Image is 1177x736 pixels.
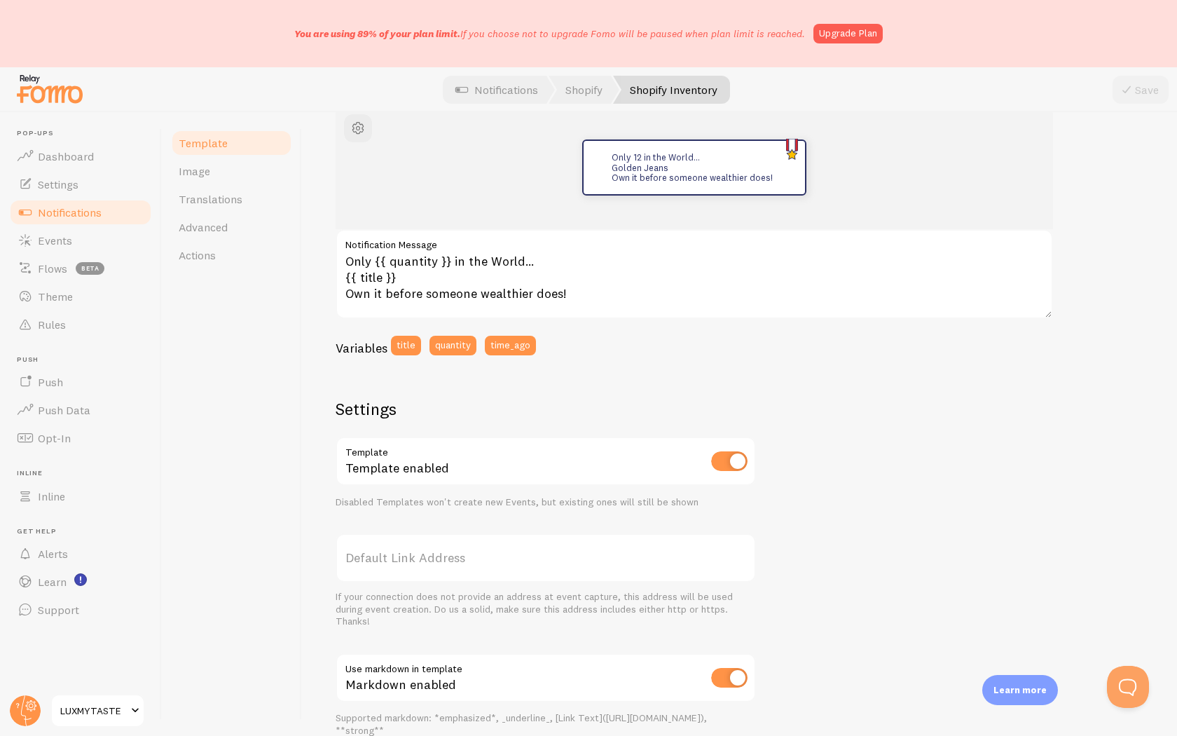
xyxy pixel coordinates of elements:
a: Image [170,157,293,185]
span: Actions [179,248,216,262]
a: Flows beta [8,254,153,282]
button: time_ago [485,336,536,355]
span: Opt-In [38,431,71,445]
a: Settings [8,170,153,198]
a: Upgrade Plan [813,24,883,43]
label: Default Link Address [336,533,756,582]
a: Push [8,368,153,396]
a: Actions [170,241,293,269]
a: Template [170,129,293,157]
span: Alerts [38,547,68,561]
a: Events [8,226,153,254]
div: Template enabled [336,437,756,488]
span: Flows [38,261,67,275]
a: Theme [8,282,153,311]
a: Alerts [8,540,153,568]
div: Markdown enabled [336,653,756,704]
span: Translations [179,192,242,206]
span: Dashboard [38,149,94,163]
a: LUXMYTASTE [50,694,145,728]
a: Notifications [8,198,153,226]
span: Image [179,164,210,178]
span: Push Data [38,403,90,417]
span: Push [17,355,153,364]
div: Disabled Templates won't create new Events, but existing ones will still be shown [336,496,756,509]
span: Rules [38,318,66,332]
button: quantity [429,336,476,355]
span: Events [38,233,72,247]
a: Rules [8,311,153,339]
span: Inline [17,469,153,478]
p: If you choose not to upgrade Fomo will be paused when plan limit is reached. [294,27,805,41]
span: Push [38,375,63,389]
img: fomo-relay-logo-orange.svg [15,71,85,107]
span: You are using 89% of your plan limit. [294,27,460,40]
div: Learn more [982,675,1058,705]
div: If your connection does not provide an address at event capture, this address will be used during... [336,591,756,628]
span: Support [38,603,79,617]
span: beta [76,262,104,275]
a: Dashboard [8,142,153,170]
span: Template [179,136,228,150]
button: title [391,336,421,355]
a: Translations [170,185,293,213]
a: Support [8,596,153,624]
p: Only 12 in the World… Golden Jeans Own it before someone wealthier does! [612,152,777,182]
span: Get Help [17,527,153,536]
h2: Settings [336,398,756,420]
span: Pop-ups [17,129,153,138]
a: Opt-In [8,424,153,452]
span: Advanced [179,220,228,234]
span: Learn [38,575,67,589]
span: Settings [38,177,78,191]
svg: <p>Watch New Feature Tutorials!</p> [74,573,87,586]
p: Learn more [993,683,1047,697]
iframe: Help Scout Beacon - Open [1107,666,1149,708]
span: LUXMYTASTE [60,702,127,719]
label: Notification Message [336,229,1053,253]
a: Push Data [8,396,153,424]
span: Notifications [38,205,102,219]
a: Learn [8,568,153,596]
span: Inline [38,489,65,503]
a: Advanced [170,213,293,241]
h3: Variables [336,340,387,356]
a: Inline [8,482,153,510]
span: Theme [38,289,73,304]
